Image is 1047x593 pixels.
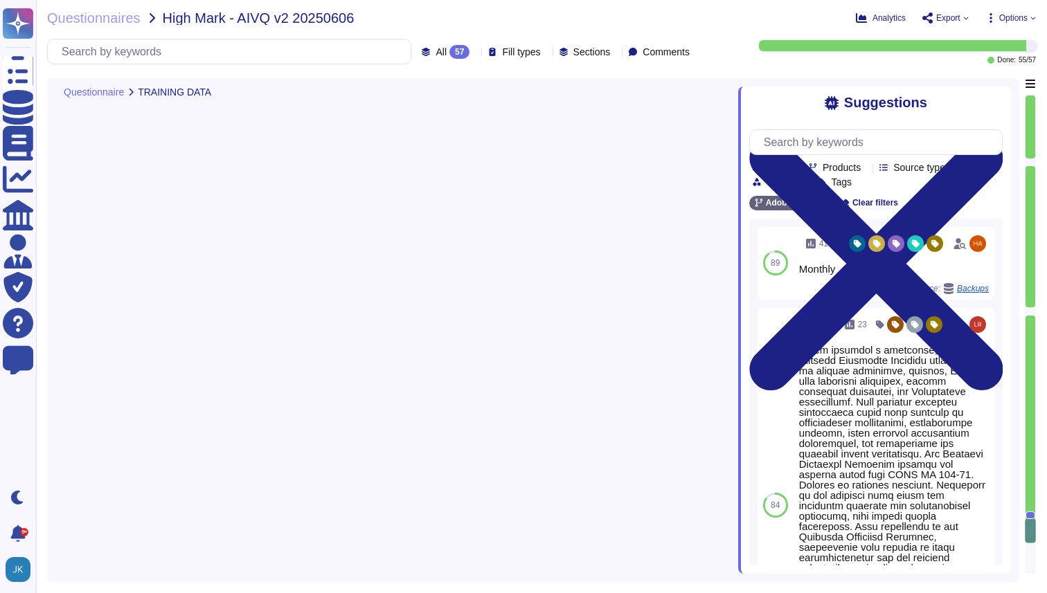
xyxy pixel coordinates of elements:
div: 57 [449,45,469,59]
input: Search by keywords [55,39,411,64]
img: user [969,235,986,252]
span: Fill types [502,47,540,57]
div: 9+ [20,528,28,536]
button: user [3,554,40,585]
span: 55 / 57 [1019,57,1036,64]
span: 89 [771,259,780,267]
img: user [969,316,986,333]
span: 84 [771,501,780,509]
span: High Mark - AIVQ v2 20250606 [163,11,355,25]
img: user [6,557,30,582]
button: Analytics [856,12,906,24]
span: Sections [573,47,611,57]
span: Analytics [872,14,906,22]
span: Options [999,14,1028,22]
span: Questionnaires [47,11,141,25]
span: Questionnaire [64,87,124,97]
input: Search by keywords [757,130,1002,154]
span: Done: [997,57,1016,64]
span: Comments [643,47,690,57]
span: TRAINING DATA [138,87,211,97]
span: All [436,47,447,57]
span: Export [936,14,960,22]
